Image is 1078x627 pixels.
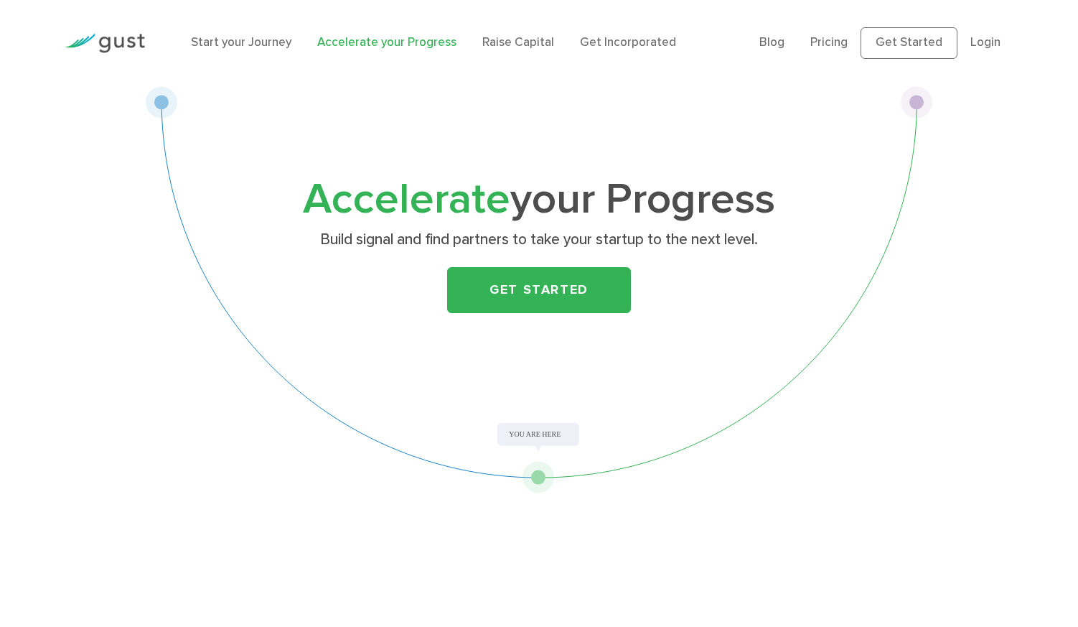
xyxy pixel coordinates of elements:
a: Accelerate your Progress [317,35,456,50]
img: Gust Logo [65,34,145,53]
a: Start your Journey [191,35,291,50]
a: Get Incorporated [580,35,676,50]
h1: your Progress [256,180,822,220]
a: Get Started [447,267,631,313]
a: Raise Capital [482,35,554,50]
a: Blog [759,35,784,50]
span: Accelerate [303,174,510,225]
a: Get Started [861,27,957,59]
p: Build signal and find partners to take your startup to the next level. [261,230,817,250]
a: Login [970,35,1000,50]
a: Pricing [810,35,848,50]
